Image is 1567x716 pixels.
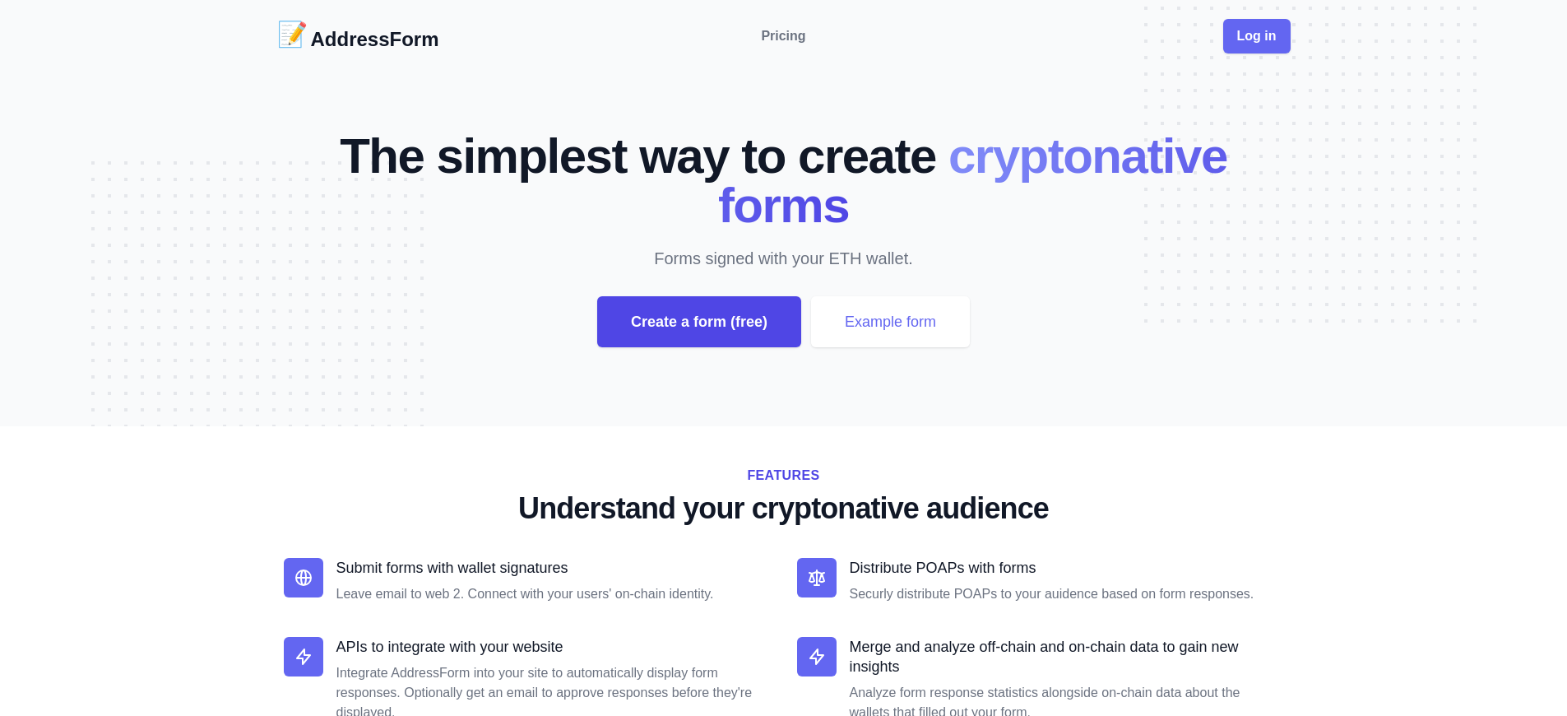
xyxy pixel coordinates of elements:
p: APIs to integrate with your website [336,637,771,657]
div: Create a form (free) [597,296,801,347]
div: Example form [811,296,970,347]
a: Pricing [761,26,805,46]
div: 📝 [277,20,308,53]
p: Submit forms with wallet signatures [336,558,771,578]
p: Forms signed with your ETH wallet. [363,247,1205,270]
h2: AddressForm [311,26,439,53]
dd: Leave email to web 2. Connect with your users' on-chain identity. [336,584,771,604]
div: Log in [1223,19,1291,53]
dd: Securly distribute POAPs to your auidence based on form responses. [850,584,1284,604]
h2: Features [284,466,1284,486]
nav: Global [277,20,1291,53]
p: Distribute POAPs with forms [850,558,1284,578]
span: cryptonative forms [718,128,1227,233]
span: The simplest way to create [340,128,936,184]
p: Merge and analyze off-chain and on-chain data to gain new insights [850,637,1284,676]
p: Understand your cryptonative audience [284,492,1284,525]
